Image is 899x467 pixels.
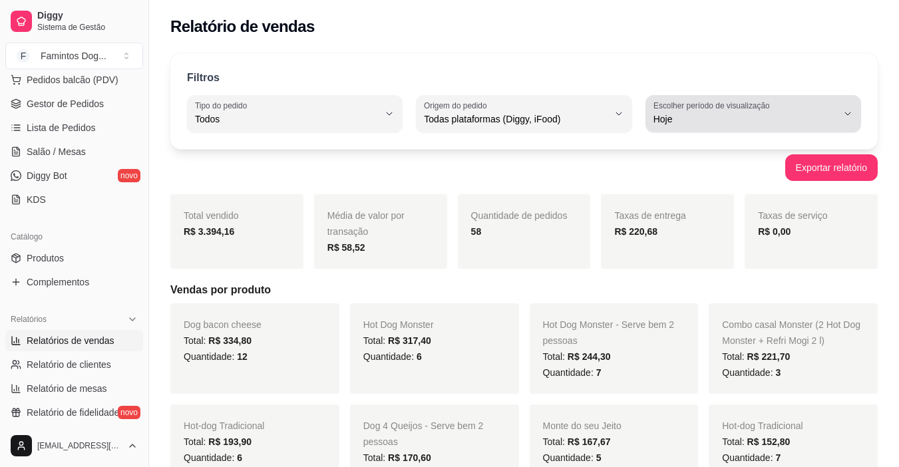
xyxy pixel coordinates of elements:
span: Total vendido [184,210,239,221]
span: 5 [596,452,602,463]
div: Famintos Dog ... [41,49,106,63]
span: Quantidade: [543,452,602,463]
strong: R$ 58,52 [327,242,365,253]
button: Exportar relatório [785,154,878,181]
span: Todas plataformas (Diggy, iFood) [424,112,608,126]
span: [EMAIL_ADDRESS][DOMAIN_NAME] [37,440,122,451]
span: 3 [775,367,781,378]
span: Sistema de Gestão [37,22,138,33]
span: R$ 193,90 [208,436,252,447]
span: Hoje [653,112,837,126]
span: Quantidade: [184,351,248,362]
span: R$ 334,80 [208,335,252,346]
span: Total: [184,335,252,346]
label: Escolher período de visualização [653,100,774,111]
a: Relatório de fidelidadenovo [5,402,143,423]
a: Relatórios de vendas [5,330,143,351]
label: Origem do pedido [424,100,491,111]
a: Complementos [5,271,143,293]
a: DiggySistema de Gestão [5,5,143,37]
span: Complementos [27,275,89,289]
h2: Relatório de vendas [170,16,315,37]
span: R$ 244,30 [568,351,611,362]
label: Tipo do pedido [195,100,252,111]
span: Relatório de clientes [27,358,111,371]
span: R$ 317,40 [388,335,431,346]
span: 7 [596,367,602,378]
a: Lista de Pedidos [5,117,143,138]
span: Gestor de Pedidos [27,97,104,110]
a: Relatório de mesas [5,378,143,399]
span: Total: [363,335,431,346]
span: Diggy Bot [27,169,67,182]
a: Produtos [5,247,143,269]
span: Total: [543,351,611,362]
span: R$ 221,70 [747,351,791,362]
span: Média de valor por transação [327,210,405,237]
button: Escolher período de visualizaçãoHoje [645,95,861,132]
span: 6 [417,351,422,362]
a: Gestor de Pedidos [5,93,143,114]
button: Pedidos balcão (PDV) [5,69,143,90]
span: Todos [195,112,379,126]
button: Origem do pedidoTodas plataformas (Diggy, iFood) [416,95,631,132]
button: Tipo do pedidoTodos [187,95,403,132]
span: R$ 152,80 [747,436,791,447]
span: 7 [775,452,781,463]
span: Hot-dog Tradicional [184,420,264,431]
span: Lista de Pedidos [27,121,96,134]
p: Filtros [187,70,220,86]
span: Relatório de fidelidade [27,406,119,419]
span: Dog 4 Queijos - Serve bem 2 pessoas [363,420,484,447]
span: Diggy [37,10,138,22]
strong: R$ 220,68 [614,226,657,237]
span: Salão / Mesas [27,145,86,158]
span: Total: [184,436,252,447]
div: Catálogo [5,226,143,247]
span: Taxas de serviço [758,210,827,221]
span: Pedidos balcão (PDV) [27,73,118,86]
span: Quantidade: [363,351,422,362]
span: R$ 167,67 [568,436,611,447]
span: Produtos [27,251,64,265]
span: Taxas de entrega [614,210,685,221]
span: Total: [722,351,790,362]
span: Total: [363,452,431,463]
span: Quantidade: [184,452,242,463]
span: 6 [237,452,242,463]
span: Hot-dog Tradicional [722,420,803,431]
span: Total: [543,436,611,447]
button: [EMAIL_ADDRESS][DOMAIN_NAME] [5,430,143,462]
span: KDS [27,193,46,206]
strong: R$ 0,00 [758,226,791,237]
a: Relatório de clientes [5,354,143,375]
a: Diggy Botnovo [5,165,143,186]
span: 12 [237,351,248,362]
button: Select a team [5,43,143,69]
span: Relatórios [11,314,47,325]
span: Hot Dog Monster - Serve bem 2 pessoas [543,319,675,346]
span: Relatório de mesas [27,382,107,395]
span: Hot Dog Monster [363,319,434,330]
span: Relatórios de vendas [27,334,114,347]
h5: Vendas por produto [170,282,878,298]
span: Combo casal Monster (2 Hot Dog Monster + Refri Mogi 2 l) [722,319,860,346]
span: Total: [722,436,790,447]
span: Quantidade: [722,452,781,463]
span: Dog bacon cheese [184,319,262,330]
span: F [17,49,30,63]
span: Quantidade: [722,367,781,378]
span: Quantidade de pedidos [471,210,568,221]
a: Salão / Mesas [5,141,143,162]
a: KDS [5,189,143,210]
span: Quantidade: [543,367,602,378]
span: R$ 170,60 [388,452,431,463]
strong: 58 [471,226,482,237]
span: Monte do seu Jeito [543,420,622,431]
strong: R$ 3.394,16 [184,226,234,237]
